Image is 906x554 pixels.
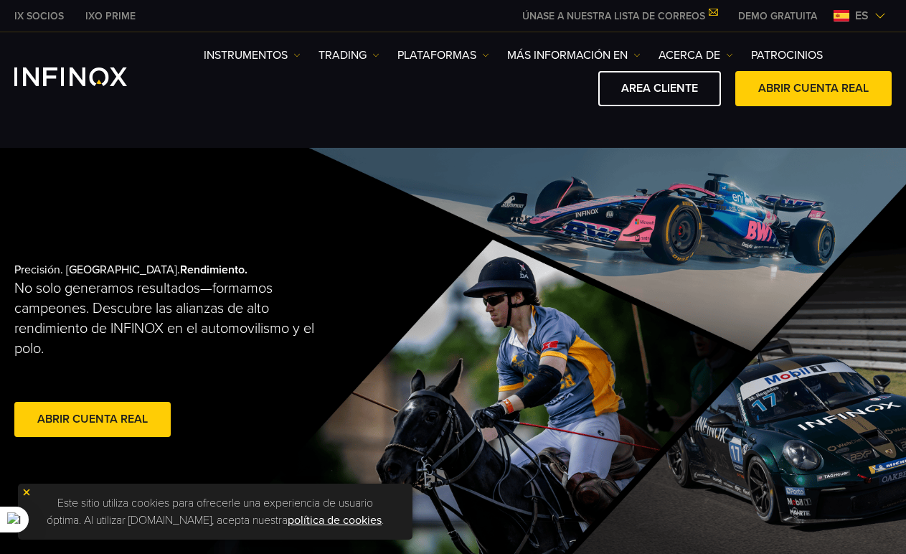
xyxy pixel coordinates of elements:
[14,240,409,464] div: Precisión. [GEOGRAPHIC_DATA].
[598,71,721,106] a: AREA CLIENTE
[14,402,171,437] a: Abrir cuenta real
[727,9,828,24] a: INFINOX MENU
[659,47,733,64] a: ACERCA DE
[14,67,161,86] a: INFINOX Logo
[751,47,823,64] a: Patrocinios
[204,47,301,64] a: Instrumentos
[507,47,641,64] a: Más información en
[397,47,489,64] a: PLATAFORMAS
[22,487,32,497] img: yellow close icon
[75,9,146,24] a: INFINOX
[318,47,379,64] a: TRADING
[180,263,247,277] strong: Rendimiento.
[735,71,892,106] a: ABRIR CUENTA REAL
[511,10,727,22] a: ÚNASE A NUESTRA LISTA DE CORREOS
[14,278,330,359] p: No solo generamos resultados—formamos campeones. Descubre las alianzas de alto rendimiento de INF...
[4,9,75,24] a: INFINOX
[849,7,874,24] span: es
[288,513,382,527] a: política de cookies
[25,491,405,532] p: Este sitio utiliza cookies para ofrecerle una experiencia de usuario óptima. Al utilizar [DOMAIN_...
